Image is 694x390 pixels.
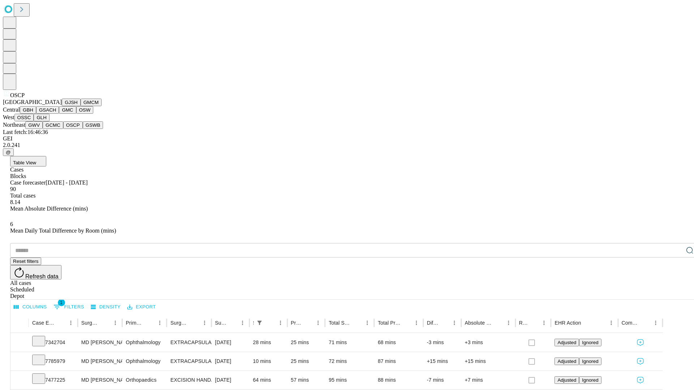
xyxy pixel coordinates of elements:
span: [GEOGRAPHIC_DATA] [3,99,62,105]
span: Mean Daily Total Difference by Room (mins) [10,227,116,234]
button: Menu [539,318,549,328]
button: Menu [606,318,616,328]
div: 28 mins [253,333,284,352]
div: 57 mins [291,371,322,389]
button: GJSH [62,99,81,106]
button: GSWB [83,121,103,129]
button: Menu [313,318,323,328]
div: 2.0.241 [3,142,691,148]
span: Adjusted [557,359,576,364]
button: Menu [449,318,459,328]
div: 25 mins [291,352,322,370]
button: Ignored [579,339,601,346]
button: Refresh data [10,265,61,279]
span: Last fetch: 16:46:36 [3,129,48,135]
div: Ophthalmology [126,333,163,352]
div: MD [PERSON_NAME] Iii [PERSON_NAME] [81,371,119,389]
button: Menu [237,318,248,328]
button: Sort [529,318,539,328]
button: Export [125,302,158,313]
span: Total cases [10,192,35,199]
div: GEI [3,135,691,142]
div: 72 mins [329,352,370,370]
div: +7 mins [465,371,512,389]
div: 64 mins [253,371,284,389]
button: Select columns [12,302,49,313]
div: MD [PERSON_NAME] [PERSON_NAME] [81,352,119,370]
div: Orthopaedics [126,371,163,389]
button: GLH [34,114,49,121]
div: -7 mins [427,371,458,389]
button: Sort [582,318,592,328]
div: Absolute Difference [465,320,493,326]
button: Sort [493,318,504,328]
button: Sort [401,318,411,328]
span: Northeast [3,122,25,128]
div: 1 active filter [254,318,265,328]
div: +15 mins [427,352,458,370]
button: GCMC [43,121,63,129]
div: Total Scheduled Duration [329,320,351,326]
button: Menu [275,318,286,328]
span: West [3,114,14,120]
button: GMCM [81,99,102,106]
span: [DATE] - [DATE] [46,179,87,186]
span: Reset filters [13,259,38,264]
button: Sort [145,318,155,328]
span: Refresh data [25,273,59,279]
button: GMC [59,106,76,114]
div: 87 mins [378,352,420,370]
div: 95 mins [329,371,370,389]
div: EXTRACAPSULAR CATARACT REMOVAL WITH [MEDICAL_DATA] [170,333,207,352]
button: Sort [265,318,275,328]
span: Ignored [582,359,598,364]
button: GBH [20,106,36,114]
div: Total Predicted Duration [378,320,400,326]
div: Primary Service [126,320,144,326]
div: Surgery Date [215,320,227,326]
button: Menu [66,318,76,328]
button: Adjusted [554,339,579,346]
button: Sort [227,318,237,328]
button: Sort [641,318,651,328]
div: Scheduled In Room Duration [253,320,254,326]
button: Sort [352,318,362,328]
div: +15 mins [465,352,512,370]
button: Menu [200,318,210,328]
div: [DATE] [215,371,246,389]
span: Adjusted [557,377,576,383]
div: Resolved in EHR [519,320,528,326]
button: Sort [56,318,66,328]
div: +3 mins [465,333,512,352]
div: EXCISION HAND/FINGER SUBQ TUMOR, 1.5CM OR MORE [170,371,207,389]
span: Mean Absolute Difference (mins) [10,205,88,212]
div: Predicted In Room Duration [291,320,303,326]
button: Sort [100,318,110,328]
div: 25 mins [291,333,322,352]
button: OSCP [63,121,83,129]
div: 68 mins [378,333,420,352]
button: OSSC [14,114,34,121]
div: [DATE] [215,333,246,352]
span: Ignored [582,340,598,345]
button: Menu [110,318,120,328]
div: 71 mins [329,333,370,352]
div: Difference [427,320,438,326]
button: Expand [14,355,25,368]
button: Show filters [254,318,265,328]
button: Menu [155,318,165,328]
div: 88 mins [378,371,420,389]
span: Ignored [582,377,598,383]
div: EXTRACAPSULAR CATARACT REMOVAL WITH [MEDICAL_DATA] [170,352,207,370]
span: Table View [13,160,36,165]
button: Expand [14,374,25,387]
span: 1 [58,299,65,306]
div: [DATE] [215,352,246,370]
span: OSCP [10,92,25,98]
div: 7477225 [32,371,74,389]
div: -3 mins [427,333,458,352]
div: Surgeon Name [81,320,99,326]
button: Ignored [579,376,601,384]
div: Comments [622,320,640,326]
span: 90 [10,186,16,192]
